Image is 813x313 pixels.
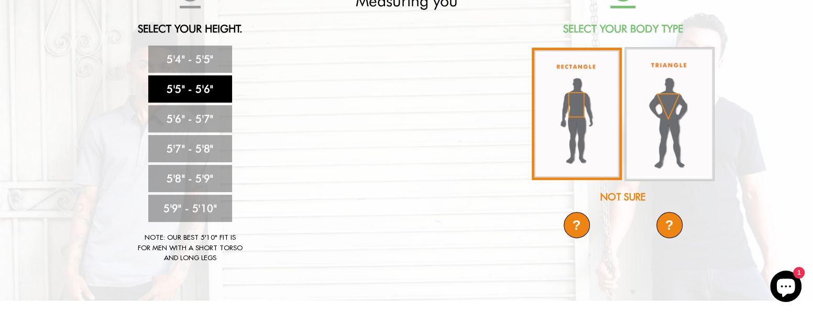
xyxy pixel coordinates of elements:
inbox-online-store-chat: Shopify online store chat [767,271,805,305]
div: Not Sure [530,190,716,204]
h2: Select Your Height. [97,23,283,35]
h2: Select Your Body Type [530,23,716,35]
a: 5'4" - 5'5" [148,46,232,73]
a: 5'9" - 5'10" [148,195,232,222]
a: 5'8" - 5'9" [148,165,232,192]
a: 5'7" - 5'8" [148,135,232,162]
div: ? [564,212,590,238]
img: triangle-body_336x.jpg [624,47,715,181]
div: ? [656,212,683,238]
a: 5'5" - 5'6" [148,75,232,103]
div: Note: Our best 5'10" fit is for men with a short torso and long legs [138,232,243,263]
img: rectangle-body_336x.jpg [532,48,622,180]
a: 5'6" - 5'7" [148,105,232,132]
